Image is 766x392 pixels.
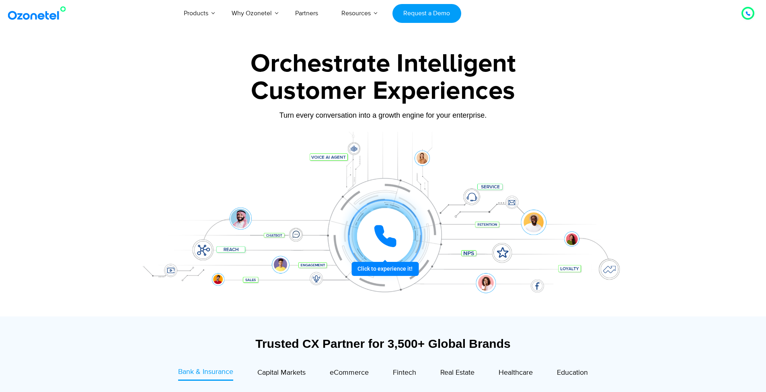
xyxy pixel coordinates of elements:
a: Capital Markets [257,367,306,381]
span: Capital Markets [257,368,306,377]
div: Turn every conversation into a growth engine for your enterprise. [132,111,635,120]
span: Bank & Insurance [178,367,233,376]
div: Orchestrate Intelligent [132,51,635,77]
span: Fintech [393,368,416,377]
span: Education [557,368,588,377]
span: Healthcare [499,368,533,377]
a: Fintech [393,367,416,381]
div: Customer Experiences [132,72,635,110]
a: Healthcare [499,367,533,381]
a: Real Estate [440,367,474,381]
div: Trusted CX Partner for 3,500+ Global Brands [136,337,630,351]
span: eCommerce [330,368,369,377]
a: Education [557,367,588,381]
a: Request a Demo [392,4,461,23]
span: Real Estate [440,368,474,377]
a: Bank & Insurance [178,367,233,381]
a: eCommerce [330,367,369,381]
